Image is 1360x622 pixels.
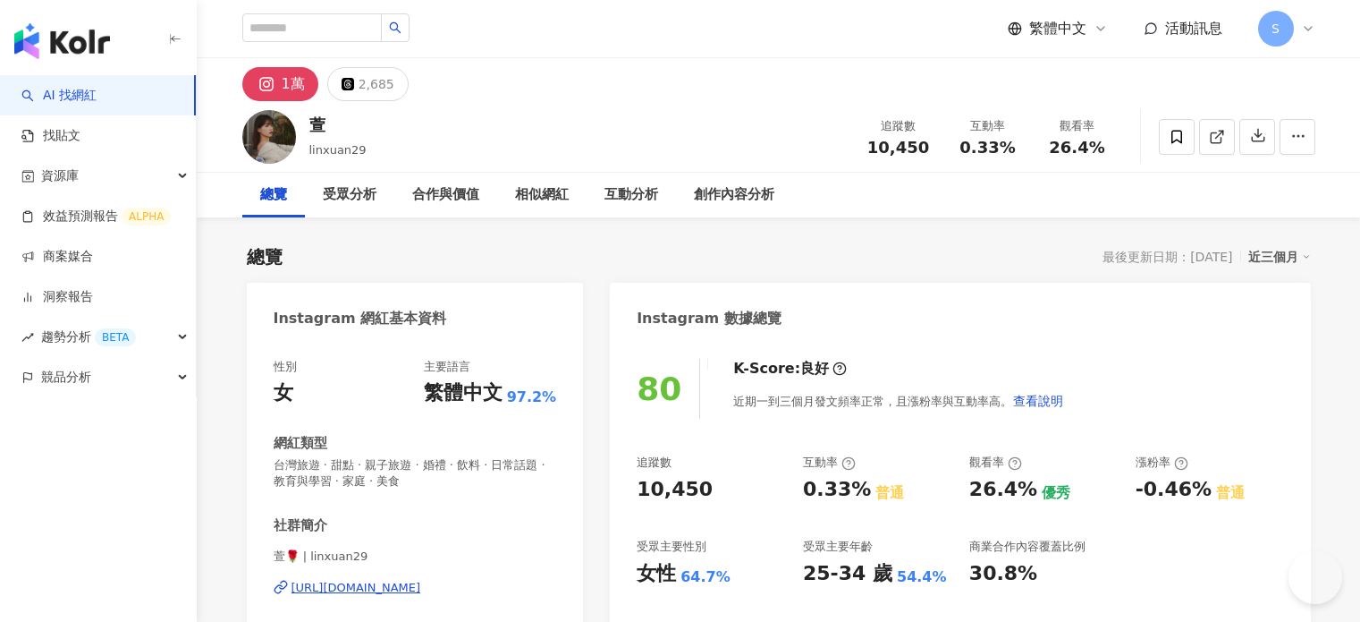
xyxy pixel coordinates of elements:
div: 追蹤數 [865,117,933,135]
div: 女 [274,379,293,407]
div: 觀看率 [969,455,1022,471]
a: [URL][DOMAIN_NAME] [274,580,557,596]
div: 合作與價值 [412,184,479,206]
div: 總覽 [247,244,283,269]
div: 社群簡介 [274,516,327,535]
div: K-Score : [733,359,847,379]
span: 26.4% [1049,139,1104,157]
div: 女性 [637,560,676,588]
div: 互動率 [803,455,856,471]
div: 近期一到三個月發文頻率正常，且漲粉率與互動率高。 [733,383,1064,419]
div: 受眾分析 [323,184,376,206]
div: 互動率 [954,117,1022,135]
div: 主要語言 [424,359,470,375]
img: KOL Avatar [242,110,296,164]
div: 互動分析 [604,184,658,206]
div: 萱 [309,114,367,136]
div: 0.33% [803,476,871,504]
span: 97.2% [507,388,557,407]
div: -0.46% [1136,476,1212,504]
span: S [1271,19,1280,38]
div: 64.7% [680,567,731,587]
div: 優秀 [1042,483,1070,503]
span: linxuan29 [309,143,367,157]
div: 受眾主要性別 [637,539,706,555]
div: 80 [637,371,681,407]
span: 查看說明 [1013,394,1063,408]
a: searchAI 找網紅 [21,87,97,105]
span: rise [21,331,34,344]
button: 2,685 [327,67,409,101]
div: 1萬 [282,72,305,97]
div: 追蹤數 [637,455,672,471]
span: 10,450 [867,138,929,157]
div: 創作內容分析 [694,184,774,206]
div: 網紅類型 [274,434,327,453]
div: 近三個月 [1248,245,1311,268]
div: [URL][DOMAIN_NAME] [291,580,421,596]
a: 洞察報告 [21,288,93,306]
div: Instagram 數據總覽 [637,309,781,328]
div: 相似網紅 [515,184,569,206]
div: 最後更新日期：[DATE] [1102,250,1232,264]
div: 普通 [875,483,904,503]
span: search [389,21,401,34]
a: 商案媒合 [21,248,93,266]
div: 總覽 [260,184,287,206]
div: 30.8% [969,560,1037,588]
div: 普通 [1216,483,1245,503]
div: 商業合作內容覆蓋比例 [969,539,1085,555]
div: 性別 [274,359,297,375]
div: 繁體中文 [424,379,503,407]
div: 54.4% [897,567,947,587]
span: 繁體中文 [1029,19,1086,38]
div: 觀看率 [1043,117,1111,135]
iframe: Help Scout Beacon - Open [1288,550,1342,604]
span: 0.33% [959,139,1015,157]
div: 10,450 [637,476,713,504]
div: 25-34 歲 [803,560,892,588]
div: 漲粉率 [1136,455,1188,471]
div: Instagram 網紅基本資料 [274,309,447,328]
a: 效益預測報告ALPHA [21,208,171,226]
img: logo [14,23,110,59]
span: 趨勢分析 [41,317,136,357]
button: 1萬 [242,67,318,101]
div: 受眾主要年齡 [803,539,873,555]
span: 萱🌹 | linxuan29 [274,549,557,565]
div: 良好 [800,359,829,379]
span: 資源庫 [41,156,79,196]
span: 台灣旅遊 · 甜點 · 親子旅遊 · 婚禮 · 飲料 · 日常話題 · 教育與學習 · 家庭 · 美食 [274,457,557,490]
a: 找貼文 [21,127,80,145]
span: 競品分析 [41,357,91,397]
span: 活動訊息 [1165,20,1222,37]
div: 2,685 [359,72,394,97]
div: 26.4% [969,476,1037,504]
button: 查看說明 [1012,383,1064,419]
div: BETA [95,328,136,346]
